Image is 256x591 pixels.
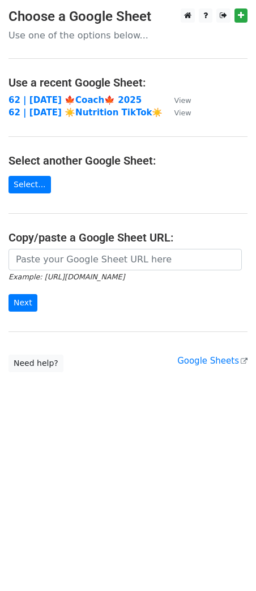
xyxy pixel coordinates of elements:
small: View [174,109,191,117]
a: View [163,95,191,105]
p: Use one of the options below... [8,29,248,41]
h4: Copy/paste a Google Sheet URL: [8,231,248,244]
a: Select... [8,176,51,193]
input: Paste your Google Sheet URL here [8,249,242,270]
h4: Use a recent Google Sheet: [8,76,248,89]
a: Google Sheets [177,356,248,366]
small: View [174,96,191,105]
input: Next [8,294,37,312]
a: 62 | [DATE] 🍁Coach🍁 2025 [8,95,142,105]
small: Example: [URL][DOMAIN_NAME] [8,273,125,281]
a: 62 | [DATE] ☀️Nutrition TikTok☀️ [8,107,163,118]
a: Need help? [8,355,63,372]
a: View [163,107,191,118]
h3: Choose a Google Sheet [8,8,248,25]
h4: Select another Google Sheet: [8,154,248,167]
